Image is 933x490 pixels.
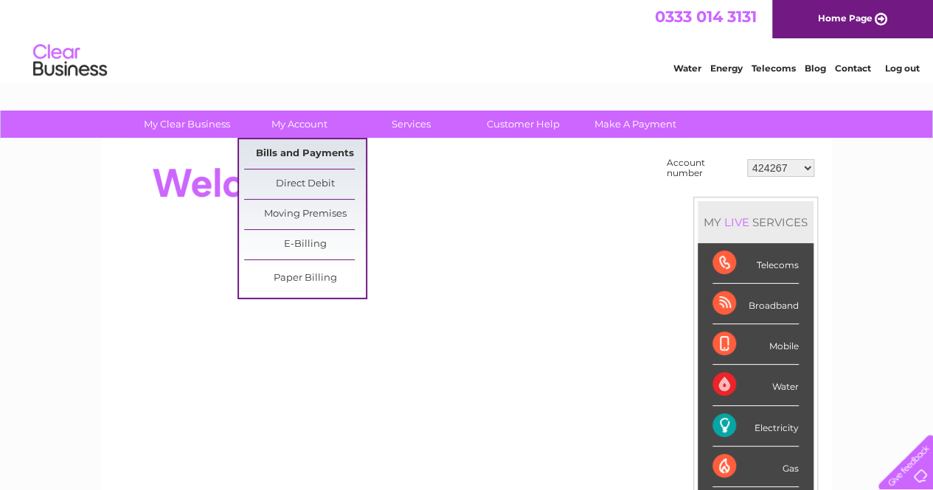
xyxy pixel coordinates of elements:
[673,63,701,74] a: Water
[752,63,796,74] a: Telecoms
[663,154,743,182] td: Account number
[721,215,752,229] div: LIVE
[710,63,743,74] a: Energy
[32,38,108,83] img: logo.png
[244,200,366,229] a: Moving Premises
[575,111,696,138] a: Make A Payment
[835,63,871,74] a: Contact
[712,324,799,365] div: Mobile
[238,111,360,138] a: My Account
[244,139,366,169] a: Bills and Payments
[244,264,366,293] a: Paper Billing
[462,111,584,138] a: Customer Help
[350,111,472,138] a: Services
[805,63,826,74] a: Blog
[712,243,799,284] div: Telecoms
[712,284,799,324] div: Broadband
[712,406,799,447] div: Electricity
[119,8,816,71] div: Clear Business is a trading name of Verastar Limited (registered in [GEOGRAPHIC_DATA] No. 3667643...
[244,230,366,259] a: E-Billing
[712,365,799,405] div: Water
[244,169,366,199] a: Direct Debit
[712,447,799,487] div: Gas
[126,111,248,138] a: My Clear Business
[655,7,757,26] a: 0333 014 3131
[698,201,814,243] div: MY SERVICES
[884,63,919,74] a: Log out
